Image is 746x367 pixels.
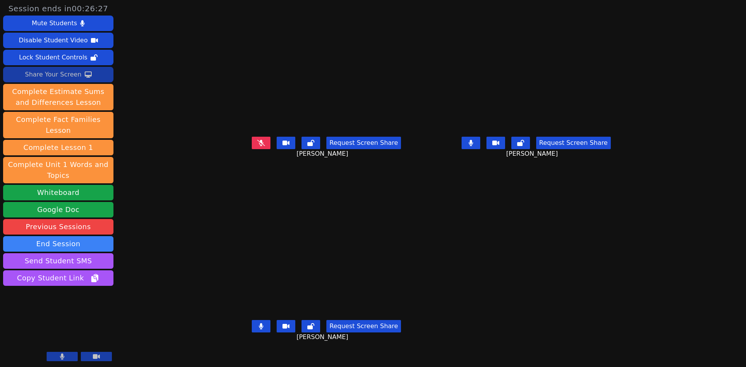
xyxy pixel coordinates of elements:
button: Complete Fact Families Lesson [3,112,113,138]
button: Disable Student Video [3,33,113,48]
span: Session ends in [9,3,108,14]
button: Send Student SMS [3,253,113,269]
span: [PERSON_NAME] [506,149,560,158]
div: Lock Student Controls [19,51,87,64]
button: Whiteboard [3,185,113,200]
time: 00:26:27 [72,4,108,13]
span: [PERSON_NAME] [296,149,350,158]
button: Request Screen Share [326,137,401,149]
div: Disable Student Video [19,34,87,47]
div: Mute Students [32,17,77,30]
button: Request Screen Share [536,137,611,149]
button: Copy Student Link [3,270,113,286]
a: Google Doc [3,202,113,217]
button: End Session [3,236,113,252]
a: Previous Sessions [3,219,113,235]
div: Share Your Screen [25,68,82,81]
span: Copy Student Link [17,273,99,284]
button: Complete Estimate Sums and Differences Lesson [3,84,113,110]
button: Request Screen Share [326,320,401,332]
button: Share Your Screen [3,67,113,82]
button: Complete Lesson 1 [3,140,113,155]
button: Mute Students [3,16,113,31]
button: Lock Student Controls [3,50,113,65]
span: [PERSON_NAME] [296,332,350,342]
button: Complete Unit 1 Words and Topics [3,157,113,183]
